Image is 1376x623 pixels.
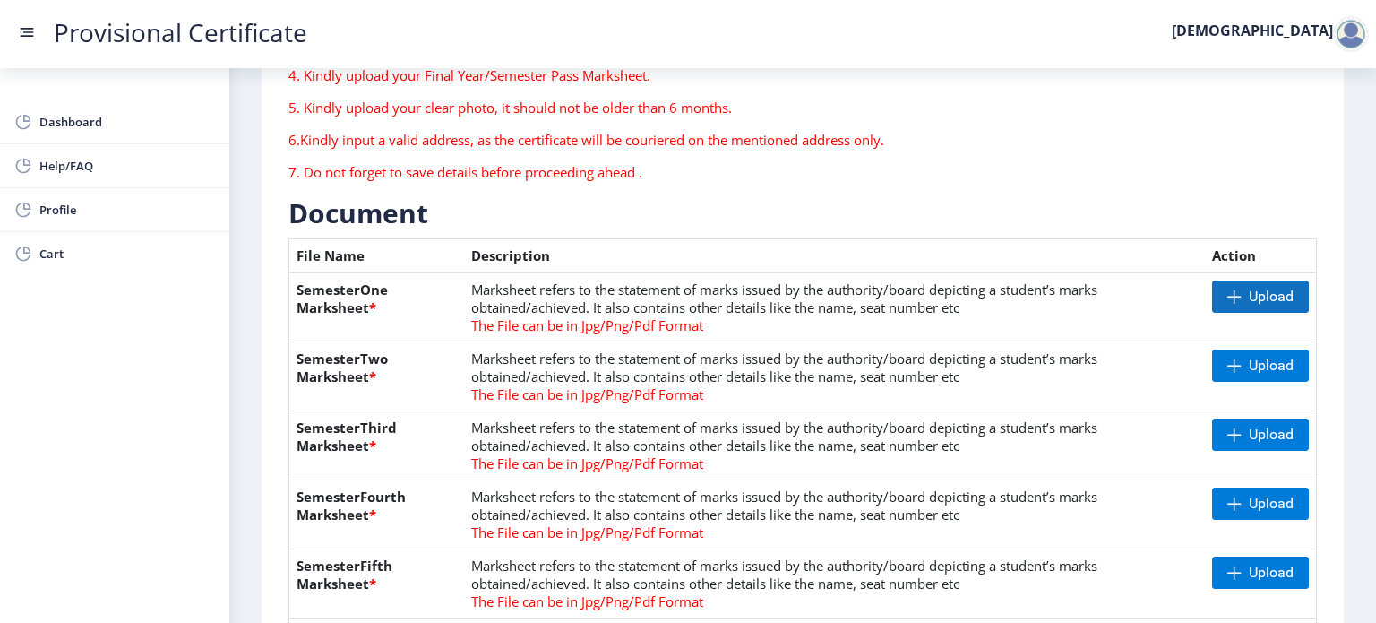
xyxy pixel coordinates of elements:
span: Dashboard [39,111,215,133]
p: 6.Kindly input a valid address, as the certificate will be couriered on the mentioned address only. [288,131,965,149]
span: Upload [1249,357,1294,375]
span: Upload [1249,564,1294,582]
span: The File can be in Jpg/Png/Pdf Format [471,454,703,472]
span: Upload [1249,288,1294,306]
h3: Document [288,195,1317,231]
span: The File can be in Jpg/Png/Pdf Format [471,523,703,541]
span: The File can be in Jpg/Png/Pdf Format [471,593,703,610]
label: [DEMOGRAPHIC_DATA] [1172,23,1333,38]
th: SemesterFourth Marksheet [289,480,464,549]
span: The File can be in Jpg/Png/Pdf Format [471,385,703,403]
th: SemesterOne Marksheet [289,273,464,342]
p: 7. Do not forget to save details before proceeding ahead . [288,163,965,181]
th: Description [464,239,1205,273]
th: Action [1205,239,1317,273]
span: Profile [39,199,215,221]
span: Upload [1249,495,1294,513]
span: Help/FAQ [39,155,215,177]
span: Cart [39,243,215,264]
td: Marksheet refers to the statement of marks issued by the authority/board depicting a student’s ma... [464,273,1205,342]
td: Marksheet refers to the statement of marks issued by the authority/board depicting a student’s ma... [464,549,1205,619]
th: SemesterThird Marksheet [289,411,464,480]
p: 4. Kindly upload your Final Year/Semester Pass Marksheet. [288,66,965,84]
p: 5. Kindly upload your clear photo, it should not be older than 6 months. [288,99,965,117]
th: SemesterFifth Marksheet [289,549,464,619]
td: Marksheet refers to the statement of marks issued by the authority/board depicting a student’s ma... [464,411,1205,480]
td: Marksheet refers to the statement of marks issued by the authority/board depicting a student’s ma... [464,480,1205,549]
th: SemesterTwo Marksheet [289,342,464,411]
a: Provisional Certificate [36,23,325,42]
th: File Name [289,239,464,273]
td: Marksheet refers to the statement of marks issued by the authority/board depicting a student’s ma... [464,342,1205,411]
span: Upload [1249,426,1294,444]
span: The File can be in Jpg/Png/Pdf Format [471,316,703,334]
